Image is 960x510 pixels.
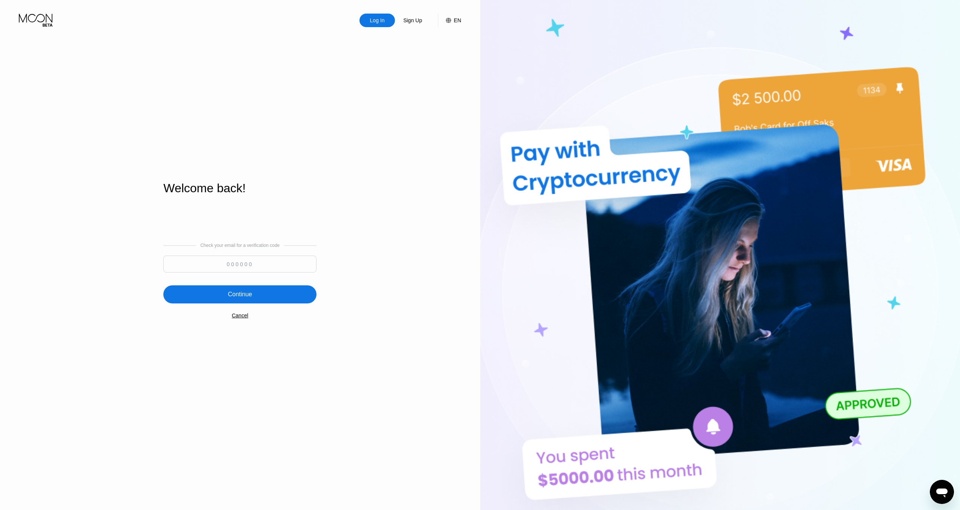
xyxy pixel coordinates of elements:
div: Continue [228,291,252,298]
div: Continue [163,285,316,303]
div: Check your email for a verification code [200,243,280,248]
div: Cancel [232,312,248,319]
div: EN [438,14,461,27]
div: Sign Up [395,14,430,27]
div: Welcome back! [163,181,316,195]
div: Log In [359,14,395,27]
div: Sign Up [402,17,423,24]
div: EN [454,17,461,23]
iframe: Button to launch messaging window [930,480,954,504]
input: 000000 [163,256,316,273]
div: Log In [369,17,386,24]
